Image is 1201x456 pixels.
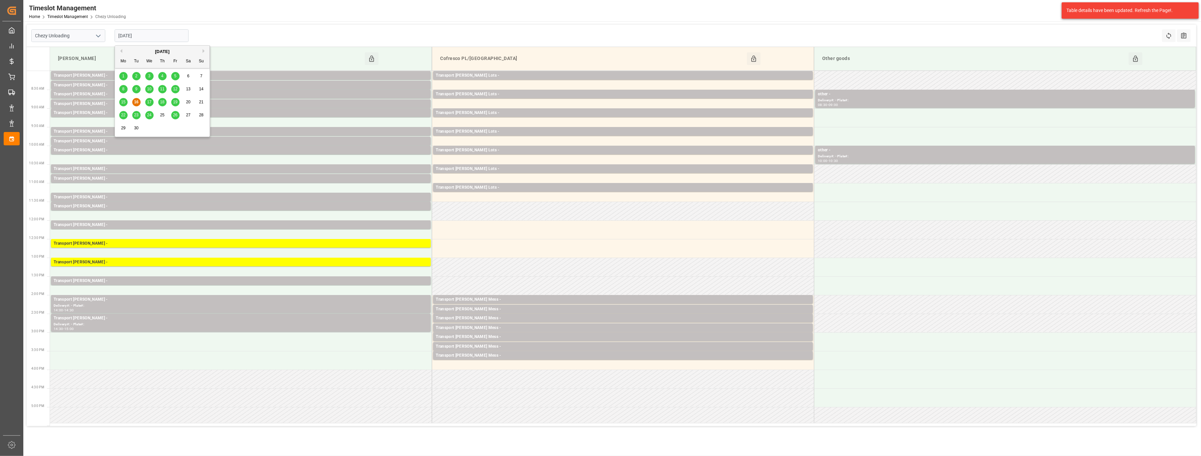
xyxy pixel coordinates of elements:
span: 4:00 PM [31,367,44,370]
div: Delivery#: - Plate#: [54,284,428,290]
div: Delivery#: - Plate#: [54,210,428,215]
div: Delivery#: - Plate#: [436,191,810,197]
div: Choose Monday, September 1st, 2025 [119,72,128,80]
div: 10:30 [829,159,838,162]
span: 8 [122,87,125,91]
div: Delivery#: - Plate#: [436,359,810,365]
div: Choose Monday, September 29th, 2025 [119,124,128,132]
span: 4:30 PM [31,385,44,389]
div: Transport [PERSON_NAME] - [54,175,428,182]
div: Transport [PERSON_NAME] Mess - [436,334,810,340]
span: 19 [173,100,177,104]
div: - [828,159,829,162]
span: 22 [121,113,125,117]
div: [DATE] [115,48,210,55]
div: Th [158,57,167,66]
span: 3:30 PM [31,348,44,352]
div: Transport [PERSON_NAME] - [54,72,428,79]
div: Transport [PERSON_NAME] - [54,128,428,135]
div: Delivery#: - Plate#: [54,154,428,159]
div: Choose Friday, September 19th, 2025 [171,98,180,106]
span: 11:00 AM [29,180,44,184]
div: Transport [PERSON_NAME] - [54,147,428,154]
div: Transport [PERSON_NAME] Lots - [436,91,810,98]
div: Transport [PERSON_NAME] - [54,278,428,284]
div: 14:30 [54,327,63,330]
div: Transport [PERSON_NAME] - [54,91,428,98]
div: Transport [PERSON_NAME] Mess - [436,325,810,331]
div: Transport [PERSON_NAME] Lots - [436,166,810,172]
span: 10 [147,87,151,91]
span: 3 [148,74,151,78]
a: Home [29,14,40,19]
div: Transport [PERSON_NAME] Lots - [436,147,810,154]
span: 27 [186,113,190,117]
span: 15 [121,100,125,104]
div: Choose Thursday, September 11th, 2025 [158,85,167,93]
div: Delivery#: - Plate#: [54,98,428,103]
div: Delivery#: - Plate#: [54,172,428,178]
div: Delivery#: - Plate#: [54,145,428,150]
div: Transport [PERSON_NAME] Mess - [436,296,810,303]
div: 14:00 [54,309,63,312]
span: 2 [135,74,138,78]
div: Delivery#: - Plate#: [436,331,810,337]
div: Transport [PERSON_NAME] Lots - [436,110,810,116]
div: Transport [PERSON_NAME] - [54,166,428,172]
div: Choose Monday, September 22nd, 2025 [119,111,128,119]
div: Delivery#: - Plate#: [54,79,428,85]
div: other - [818,91,1192,98]
div: Delivery#: - Plate#: [54,303,428,309]
span: 12:30 PM [29,236,44,240]
span: 6 [187,74,190,78]
span: 1 [122,74,125,78]
div: Other goods [820,52,1129,65]
span: 3:00 PM [31,329,44,333]
div: Delivery#: - Plate#: [436,303,810,309]
div: Delivery#: - Plate#: [54,266,428,271]
div: 15:00 [64,327,74,330]
span: 20 [186,100,190,104]
span: 23 [134,113,138,117]
div: Transport [PERSON_NAME] - [54,101,428,107]
span: 10:30 AM [29,161,44,165]
div: Choose Tuesday, September 16th, 2025 [132,98,141,106]
div: Table details have been updated. Refresh the Page!. [1066,7,1189,14]
div: Transport [PERSON_NAME] Lots - [436,184,810,191]
div: Transport [PERSON_NAME] - [54,194,428,201]
div: Choose Tuesday, September 30th, 2025 [132,124,141,132]
div: Mo [119,57,128,66]
span: 1:00 PM [31,255,44,258]
div: Delivery#: - Plate#: [54,201,428,206]
div: Transport [PERSON_NAME] - [54,315,428,322]
span: 16 [134,100,138,104]
div: Transport [PERSON_NAME] - [54,138,428,145]
div: Transport [PERSON_NAME] Mess - [436,352,810,359]
div: Choose Sunday, September 14th, 2025 [197,85,206,93]
div: Choose Tuesday, September 23rd, 2025 [132,111,141,119]
span: 10:00 AM [29,143,44,146]
div: Transport [PERSON_NAME] Mess - [436,315,810,322]
div: Choose Saturday, September 27th, 2025 [184,111,193,119]
div: Delivery#: - Plate#: [818,154,1192,159]
div: Delivery#: - Plate#: [436,313,810,318]
div: - [63,327,64,330]
div: Choose Friday, September 5th, 2025 [171,72,180,80]
div: Choose Thursday, September 25th, 2025 [158,111,167,119]
div: Transport [PERSON_NAME] Mess - [436,343,810,350]
div: 08:30 [818,103,828,106]
div: Transport [PERSON_NAME] Mess - [436,306,810,313]
div: Delivery#: - Plate#: [436,154,810,159]
div: Choose Saturday, September 20th, 2025 [184,98,193,106]
span: 25 [160,113,164,117]
span: 9:00 AM [31,105,44,109]
div: Transport [PERSON_NAME] - [54,222,428,228]
input: Type to search/select [31,29,105,42]
div: Choose Friday, September 12th, 2025 [171,85,180,93]
div: Choose Thursday, September 4th, 2025 [158,72,167,80]
div: Fr [171,57,180,66]
div: Delivery#: - Plate#: [436,322,810,327]
span: 29 [121,126,125,130]
div: Transport [PERSON_NAME] - [54,82,428,89]
div: Delivery#: - Plate#: [436,116,810,122]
